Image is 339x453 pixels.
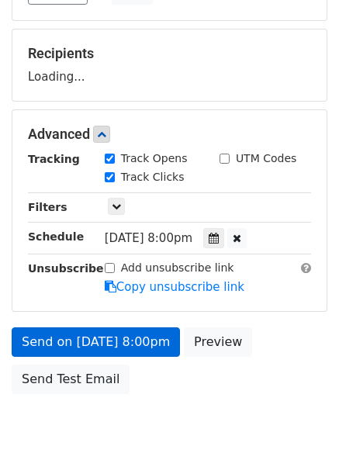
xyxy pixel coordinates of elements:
label: Add unsubscribe link [121,260,234,276]
a: Send on [DATE] 8:00pm [12,327,180,357]
iframe: Chat Widget [261,379,339,453]
strong: Filters [28,201,67,213]
label: Track Clicks [121,169,185,185]
a: Preview [184,327,252,357]
strong: Schedule [28,230,84,243]
div: Loading... [28,45,311,85]
a: Copy unsubscribe link [105,280,244,294]
a: Send Test Email [12,365,130,394]
h5: Advanced [28,126,311,143]
label: Track Opens [121,150,188,167]
label: UTM Codes [236,150,296,167]
h5: Recipients [28,45,311,62]
span: [DATE] 8:00pm [105,231,192,245]
strong: Tracking [28,153,80,165]
strong: Unsubscribe [28,262,104,275]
